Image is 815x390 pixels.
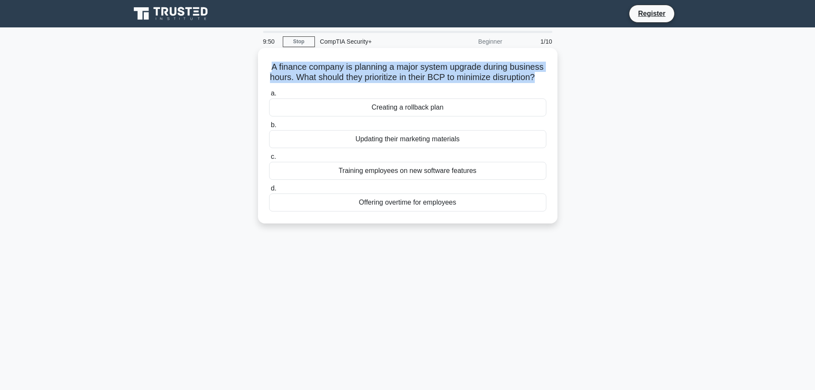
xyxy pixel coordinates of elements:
span: b. [271,121,276,128]
div: Training employees on new software features [269,162,546,180]
span: d. [271,185,276,192]
div: Creating a rollback plan [269,98,546,116]
span: c. [271,153,276,160]
div: CompTIA Security+ [315,33,433,50]
div: 9:50 [258,33,283,50]
h5: A finance company is planning a major system upgrade during business hours. What should they prio... [268,62,547,83]
div: Offering overtime for employees [269,194,546,211]
span: a. [271,89,276,97]
div: 1/10 [507,33,557,50]
a: Register [633,8,670,19]
div: Updating their marketing materials [269,130,546,148]
div: Beginner [433,33,507,50]
a: Stop [283,36,315,47]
